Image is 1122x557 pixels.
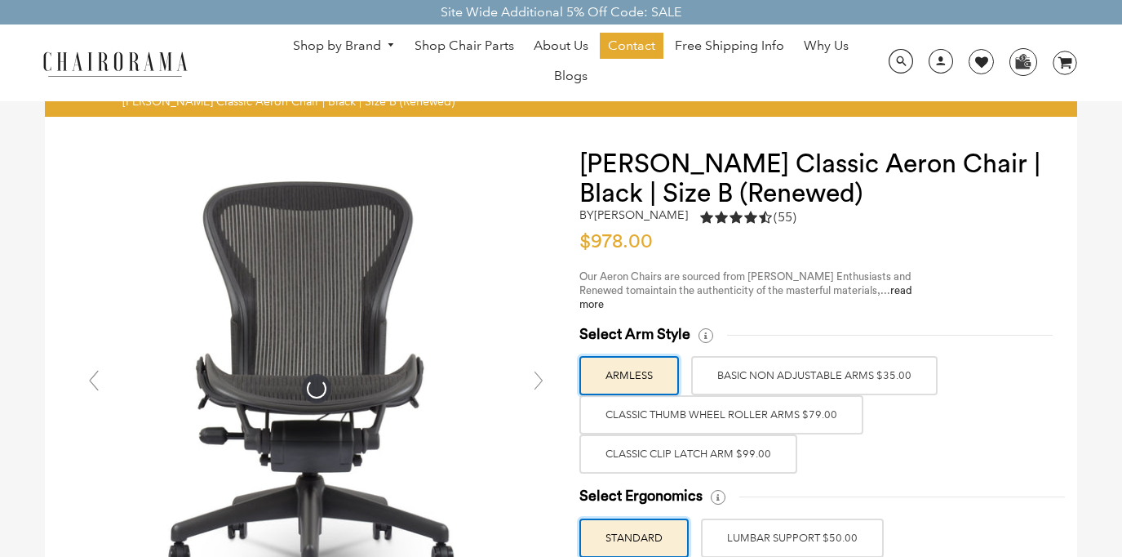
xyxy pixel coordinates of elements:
[600,33,663,59] a: Contact
[579,325,690,344] span: Select Arm Style
[415,38,514,55] span: Shop Chair Parts
[796,33,857,59] a: Why Us
[579,271,911,296] span: Our Aeron Chairs are sourced from [PERSON_NAME] Enthusiasts and Renewed to
[667,33,792,59] a: Free Shipping Info
[579,149,1044,208] h1: [PERSON_NAME] Classic Aeron Chair | Black | Size B (Renewed)
[774,209,796,226] span: (55)
[700,208,796,230] a: 4.5 rating (55 votes)
[579,395,863,434] label: Classic Thumb Wheel Roller Arms $79.00
[675,38,784,55] span: Free Shipping Info
[33,49,197,78] img: chairorama
[78,379,555,394] a: Herman Miller Classic Aeron Chair | Black | Size B (Renewed) - chairorama
[594,207,688,222] a: [PERSON_NAME]
[804,38,849,55] span: Why Us
[579,285,912,310] span: maintain the authenticity of the masterful materials,...
[579,232,661,252] span: $978.00
[579,356,679,395] label: ARMLESS
[579,434,797,474] label: Classic Clip Latch Arm $99.00
[608,38,655,55] span: Contact
[285,33,404,59] a: Shop by Brand
[546,63,596,89] a: Blogs
[554,68,588,85] span: Blogs
[526,33,596,59] a: About Us
[700,208,796,226] div: 4.5 rating (55 votes)
[691,356,938,395] label: BASIC NON ADJUSTABLE ARMS $35.00
[1010,49,1036,74] img: WhatsApp_Image_2024-07-12_at_16.23.01.webp
[534,38,588,55] span: About Us
[266,33,875,93] nav: DesktopNavigation
[406,33,522,59] a: Shop Chair Parts
[579,208,688,222] h2: by
[579,487,703,506] span: Select Ergonomics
